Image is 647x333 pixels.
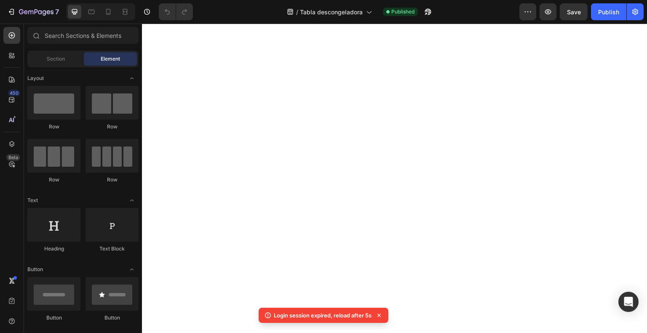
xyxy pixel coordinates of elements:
[6,154,20,161] div: Beta
[47,55,65,63] span: Section
[27,314,80,322] div: Button
[27,27,139,44] input: Search Sections & Elements
[560,3,588,20] button: Save
[591,3,626,20] button: Publish
[567,8,581,16] span: Save
[391,8,414,16] span: Published
[598,8,619,16] div: Publish
[274,311,372,320] p: Login session expired, reload after 5s
[55,7,59,17] p: 7
[300,8,363,16] span: Tabla descongeladora
[86,123,139,131] div: Row
[86,176,139,184] div: Row
[125,72,139,85] span: Toggle open
[125,194,139,207] span: Toggle open
[27,75,44,82] span: Layout
[86,245,139,253] div: Text Block
[27,176,80,184] div: Row
[8,90,20,96] div: 450
[27,197,38,204] span: Text
[27,245,80,253] div: Heading
[3,3,63,20] button: 7
[27,266,43,273] span: Button
[296,8,298,16] span: /
[27,123,80,131] div: Row
[159,3,193,20] div: Undo/Redo
[125,263,139,276] span: Toggle open
[142,24,647,333] iframe: Design area
[86,314,139,322] div: Button
[101,55,120,63] span: Element
[618,292,639,312] div: Open Intercom Messenger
